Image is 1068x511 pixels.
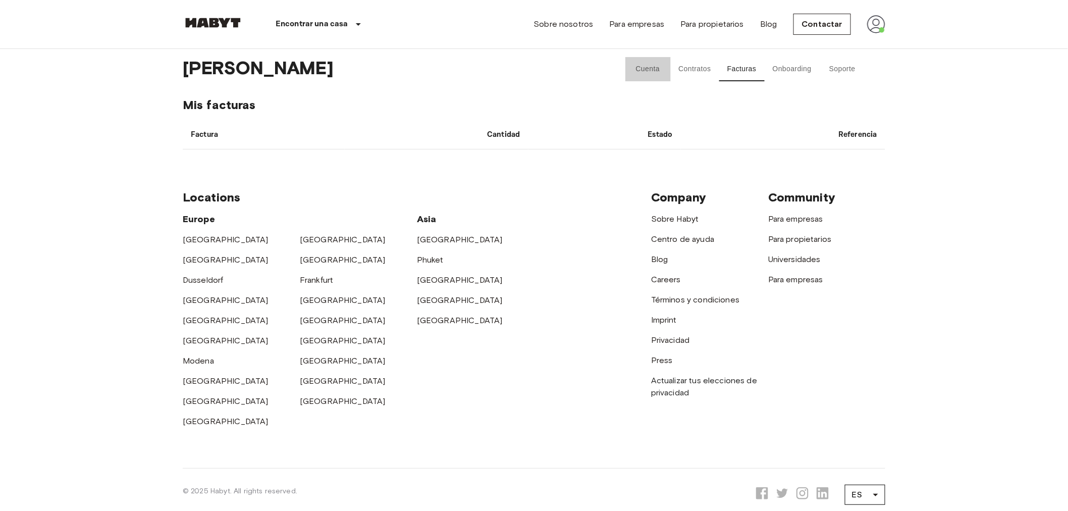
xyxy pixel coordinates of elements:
[300,255,386,265] a: [GEOGRAPHIC_DATA]
[651,315,677,325] a: Imprint
[681,121,885,149] th: Referencia
[417,316,503,325] a: [GEOGRAPHIC_DATA]
[300,356,386,366] a: [GEOGRAPHIC_DATA]
[651,335,690,345] a: Privacidad
[183,121,885,149] table: invoices table
[300,376,386,386] a: [GEOGRAPHIC_DATA]
[651,376,757,397] a: Actualizar tus elecciones de privacidad
[793,14,851,35] a: Contactar
[300,295,386,305] a: [GEOGRAPHIC_DATA]
[625,57,671,81] button: Cuenta
[820,57,865,81] button: Soporte
[651,214,699,224] a: Sobre Habyt
[417,275,503,285] a: [GEOGRAPHIC_DATA]
[183,235,269,244] a: [GEOGRAPHIC_DATA]
[651,355,673,365] a: Press
[183,97,885,113] span: Mis facturas
[183,487,297,495] span: © 2025 Habyt. All rights reserved.
[183,356,214,366] a: Modena
[671,57,719,81] button: Contratos
[183,295,269,305] a: [GEOGRAPHIC_DATA]
[651,254,668,264] a: Blog
[183,121,345,149] th: Factura
[768,214,823,224] a: Para empresas
[867,15,885,33] img: avatar
[651,190,707,205] span: Company
[651,275,681,284] a: Careers
[183,18,243,28] img: Habyt
[300,396,386,406] a: [GEOGRAPHIC_DATA]
[183,255,269,265] a: [GEOGRAPHIC_DATA]
[183,214,215,225] span: Europe
[300,275,333,285] a: Frankfurt
[719,57,765,81] button: Facturas
[651,234,714,244] a: Centro de ayuda
[417,255,444,265] a: Phuket
[183,316,269,325] a: [GEOGRAPHIC_DATA]
[417,295,503,305] a: [GEOGRAPHIC_DATA]
[651,295,739,304] a: Términos y condiciones
[768,254,821,264] a: Universidades
[760,18,777,30] a: Blog
[183,336,269,345] a: [GEOGRAPHIC_DATA]
[183,57,597,81] span: [PERSON_NAME]
[610,18,665,30] a: Para empresas
[765,57,820,81] button: Onboarding
[845,481,885,509] div: ES
[417,214,437,225] span: Asia
[183,376,269,386] a: [GEOGRAPHIC_DATA]
[528,121,681,149] th: Estado
[300,336,386,345] a: [GEOGRAPHIC_DATA]
[533,18,593,30] a: Sobre nosotros
[417,235,503,244] a: [GEOGRAPHIC_DATA]
[680,18,744,30] a: Para propietarios
[183,417,269,426] a: [GEOGRAPHIC_DATA]
[345,121,528,149] th: Cantidad
[768,275,823,284] a: Para empresas
[183,190,240,205] span: Locations
[276,18,348,30] p: Encontrar una casa
[300,235,386,244] a: [GEOGRAPHIC_DATA]
[183,275,224,285] a: Dusseldorf
[768,190,835,205] span: Community
[300,316,386,325] a: [GEOGRAPHIC_DATA]
[768,234,832,244] a: Para propietarios
[183,396,269,406] a: [GEOGRAPHIC_DATA]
